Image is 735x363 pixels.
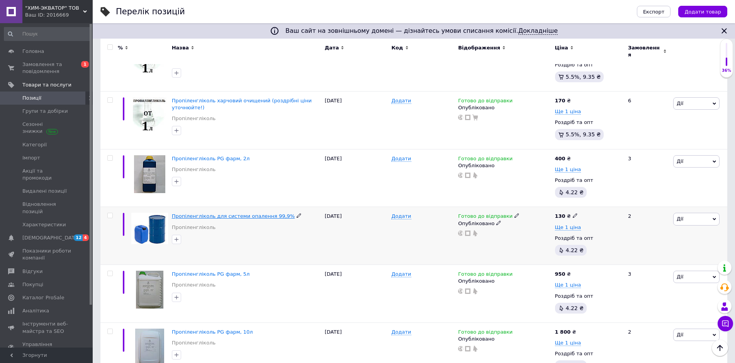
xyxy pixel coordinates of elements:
div: Опубліковано [458,220,551,227]
span: Ще 1 ціна [555,109,581,115]
span: Акції та промокоди [22,168,71,181]
span: 4.22 ₴ [566,189,584,195]
div: [DATE] [323,265,390,323]
div: ₴ [555,213,578,220]
span: Імпорт [22,154,40,161]
span: Показники роботи компанії [22,248,71,261]
span: Покупці [22,281,43,288]
span: Готово до відправки [458,98,513,106]
span: Дії [677,332,683,338]
span: 5.5%, 9.35 ₴ [566,131,601,137]
b: 170 [555,98,565,103]
button: Наверх [712,340,728,356]
span: Позиції [22,95,41,102]
span: Замовлення [628,44,661,58]
a: Пропіленгліколь [172,166,216,173]
span: Готово до відправки [458,156,513,164]
div: Роздріб та опт [555,235,621,242]
svg: Закрити [720,26,729,36]
b: 1 800 [555,329,571,335]
div: ₴ [555,97,571,104]
a: Пропіленгліколь PG фарм, 10л [172,329,253,335]
a: Пропіленгліколь PG фарм, 2л [172,156,250,161]
span: Управління сайтом [22,341,71,355]
span: Дії [677,100,683,106]
button: Додати товар [678,6,727,17]
span: 1 [81,61,89,68]
span: Відновлення позицій [22,201,71,215]
div: Опубліковано [458,278,551,285]
span: Назва [172,44,189,51]
span: Готово до відправки [458,271,513,279]
span: Код [391,44,403,51]
a: Докладніше [518,27,558,35]
span: Дії [677,216,683,222]
span: Групи та добірки [22,108,68,115]
span: Додати [391,213,411,219]
span: Ще 1 ціна [555,224,581,231]
button: Чат з покупцем [718,316,733,331]
div: Опубліковано [458,162,551,169]
div: 2 [623,207,671,265]
div: Роздріб та опт [555,350,621,357]
span: Категорії [22,141,47,148]
span: Ваш сайт на зовнішньому домені — дізнайтесь умови списання комісії. [285,27,558,35]
img: Пропиленгликоль для системы отопления 99,9% [131,213,168,244]
span: Аналітика [22,307,49,314]
b: 950 [555,271,565,277]
span: Відображення [458,44,500,51]
span: Готово до відправки [458,213,513,221]
span: 5.5%, 9.35 ₴ [566,74,601,80]
span: Додати [391,156,411,162]
div: Опубліковано [458,104,551,111]
input: Пошук [4,27,91,41]
span: Дата [325,44,339,51]
span: "ХИМ-ЭКВАТОР" ТОВ [25,5,83,12]
div: [DATE] [323,207,390,265]
span: [DEMOGRAPHIC_DATA] [22,234,80,241]
span: Готово до відправки [458,329,513,337]
a: Пропіленгліколь PG фарм, 5л [172,271,250,277]
span: 4 [83,234,89,241]
span: Дії [677,274,683,280]
span: Відгуки [22,268,42,275]
span: Каталог ProSale [22,294,64,301]
div: 3 [623,149,671,207]
a: Пропіленгліколь [172,224,216,231]
a: Пропіленгліколь [172,339,216,346]
div: [DATE] [323,149,390,207]
span: Експорт [643,9,665,15]
span: Головна [22,48,44,55]
a: Пропіленгліколь для системи опалення 99,9% [172,213,295,219]
b: 400 [555,156,565,161]
img: Пропиленгликоль пищевой очищенный (розничные цены уточняйте!) [133,97,166,135]
div: 36% [720,68,733,73]
a: Пропіленгліколь харчовий очищений (роздрібні ціни уточнюйте!) [172,98,312,110]
div: Опубліковано [458,336,551,343]
span: Додати [391,271,411,277]
div: ₴ [555,271,571,278]
a: Пропіленгліколь [172,115,216,122]
div: ₴ [555,329,576,336]
span: Ще 1 ціна [555,340,581,346]
span: Ще 1 ціна [555,166,581,173]
span: Замовлення та повідомлення [22,61,71,75]
span: Характеристики [22,221,66,228]
span: 4.22 ₴ [566,305,584,311]
div: Перелік позицій [116,8,185,16]
span: % [118,44,123,51]
span: Товари та послуги [22,81,71,88]
img: Пропиленгликоль PG фарм, 5л [136,271,163,309]
a: Пропіленгліколь [172,282,216,288]
span: Ціна [555,44,568,51]
div: [DATE] [323,91,390,149]
span: Додати [391,98,411,104]
b: 130 [555,213,565,219]
span: Видалені позиції [22,188,67,195]
span: Сезонні знижки [22,121,71,135]
div: ₴ [555,155,571,162]
div: Роздріб та опт [555,293,621,300]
